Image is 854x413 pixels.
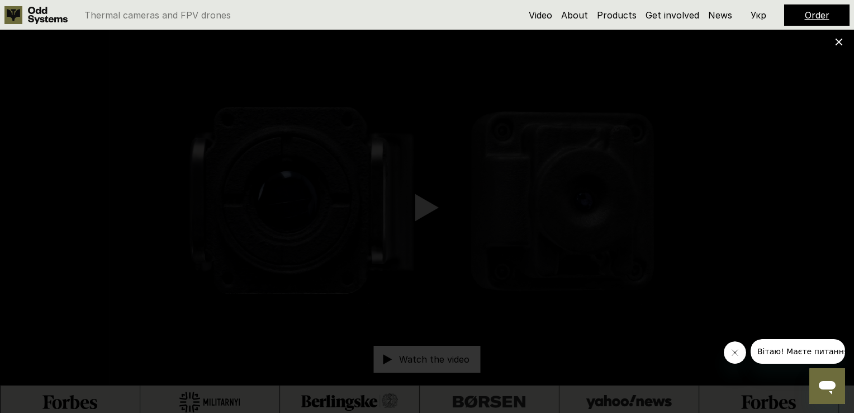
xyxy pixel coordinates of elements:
[7,8,102,17] span: Вітаю! Маєте питання?
[809,368,845,404] iframe: Knap til at åbne messaging-vindue
[529,10,552,21] a: Video
[751,339,845,364] iframe: Meddelelse fra firma
[805,10,829,21] a: Order
[86,14,768,399] iframe: Youtube Video
[84,11,231,20] p: Thermal cameras and FPV drones
[561,10,588,21] a: About
[646,10,699,21] a: Get involved
[724,341,746,364] iframe: Luk meddelelse
[708,10,732,21] a: News
[597,10,637,21] a: Products
[751,11,766,20] p: Укр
